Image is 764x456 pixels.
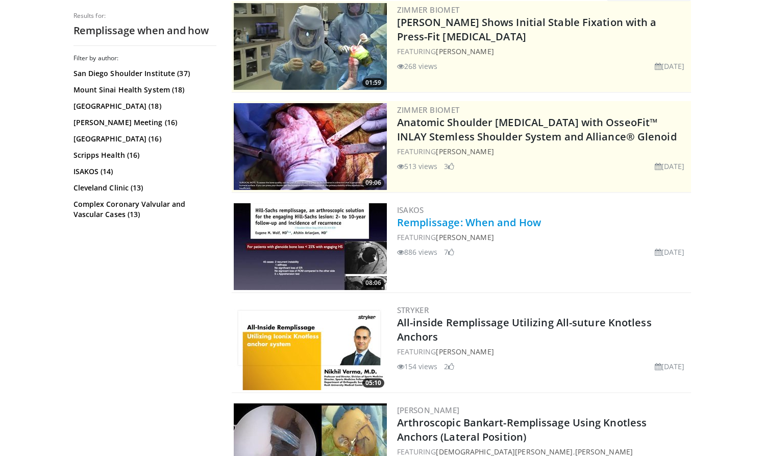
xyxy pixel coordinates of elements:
a: 05:10 [234,303,387,390]
li: 513 views [397,161,438,172]
span: 08:06 [362,278,384,287]
a: [PERSON_NAME] [436,232,494,242]
img: 59d0d6d9-feca-4357-b9cd-4bad2cd35cb6.300x170_q85_crop-smart_upscale.jpg [234,103,387,190]
span: 05:10 [362,378,384,388]
a: Anatomic Shoulder [MEDICAL_DATA] with OsseoFit™ INLAY Stemless Shoulder System and Alliance® Glenoid [397,115,677,143]
a: Arthroscopic Bankart-Remplissage Using Knotless Anchors (Lateral Position) [397,416,647,444]
li: [DATE] [655,361,685,372]
a: ISAKOS [397,205,424,215]
a: 01:59 [234,3,387,90]
a: Stryker [397,305,429,315]
a: [PERSON_NAME] Shows Initial Stable Fixation with a Press-Fit [MEDICAL_DATA] [397,15,657,43]
a: [GEOGRAPHIC_DATA] (18) [73,101,214,111]
li: 154 views [397,361,438,372]
a: Mount Sinai Health System (18) [73,85,214,95]
div: FEATURING [397,46,689,57]
a: [PERSON_NAME] [436,46,494,56]
h3: Filter by author: [73,54,216,62]
li: 2 [444,361,454,372]
img: e44bf5d0-0b4a-4509-b643-2fad9df0f18c.300x170_q85_crop-smart_upscale.jpg [234,203,387,290]
div: FEATURING [397,346,689,357]
a: 09:06 [234,103,387,190]
li: [DATE] [655,247,685,257]
a: San Diego Shoulder Institute (37) [73,68,214,79]
a: Complex Coronary Valvular and Vascular Cases (13) [73,199,214,220]
li: 3 [444,161,454,172]
div: FEATURING [397,146,689,157]
a: [PERSON_NAME] [436,147,494,156]
a: Zimmer Biomet [397,105,460,115]
p: Results for: [73,12,216,20]
a: ISAKOS (14) [73,166,214,177]
a: Cleveland Clinic (13) [73,183,214,193]
li: [DATE] [655,61,685,71]
h2: Remplissage when and how [73,24,216,37]
li: 7 [444,247,454,257]
span: 01:59 [362,78,384,87]
a: [PERSON_NAME] [436,347,494,356]
a: Zimmer Biomet [397,5,460,15]
a: All-inside Remplissage Utilizing All-suture Knotless Anchors [397,316,652,344]
div: FEATURING [397,232,689,243]
li: [DATE] [655,161,685,172]
a: Scripps Health (16) [73,150,214,160]
span: 09:06 [362,178,384,187]
a: 08:06 [234,203,387,290]
a: [GEOGRAPHIC_DATA] (16) [73,134,214,144]
li: 886 views [397,247,438,257]
img: 0dbaa052-54c8-49be-8279-c70a6c51c0f9.300x170_q85_crop-smart_upscale.jpg [234,303,387,390]
a: [PERSON_NAME] [397,405,460,415]
img: 6bc46ad6-b634-4876-a934-24d4e08d5fac.300x170_q85_crop-smart_upscale.jpg [234,3,387,90]
a: [PERSON_NAME] Meeting (16) [73,117,214,128]
a: Remplissage: When and How [397,215,541,229]
li: 268 views [397,61,438,71]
